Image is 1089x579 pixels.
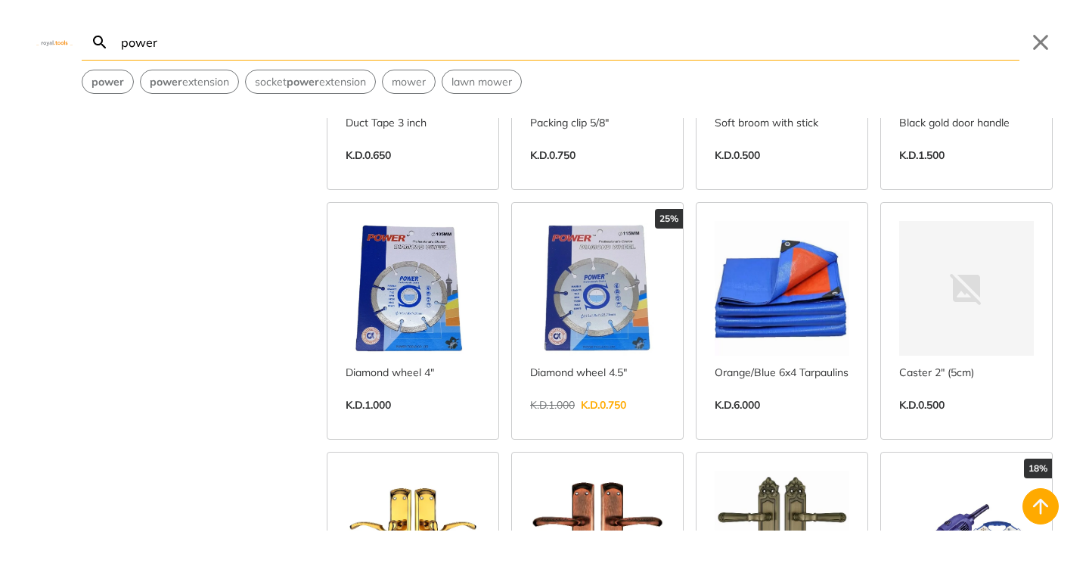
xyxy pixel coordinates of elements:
[36,39,73,45] img: Close
[246,70,375,93] button: Select suggestion: socket power extension
[655,209,683,229] div: 25%
[245,70,376,94] div: Suggestion: socket power extension
[150,75,182,89] strong: power
[1028,30,1053,54] button: Close
[1028,494,1053,518] svg: Back to top
[91,33,109,51] svg: Search
[255,74,366,90] span: socket extension
[1022,488,1059,525] button: Back to top
[383,70,435,93] button: Select suggestion: mower
[287,75,319,89] strong: power
[1024,459,1052,478] div: 18%
[442,70,521,93] button: Select suggestion: lawn mower
[392,74,426,90] span: mower
[442,70,522,94] div: Suggestion: lawn mower
[118,24,1019,60] input: Search…
[141,70,238,93] button: Select suggestion: power extension
[82,70,133,93] button: Select suggestion: power
[82,70,134,94] div: Suggestion: power
[140,70,239,94] div: Suggestion: power extension
[92,75,124,89] strong: power
[150,74,229,90] span: extension
[451,74,512,90] span: lawn mower
[382,70,436,94] div: Suggestion: mower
